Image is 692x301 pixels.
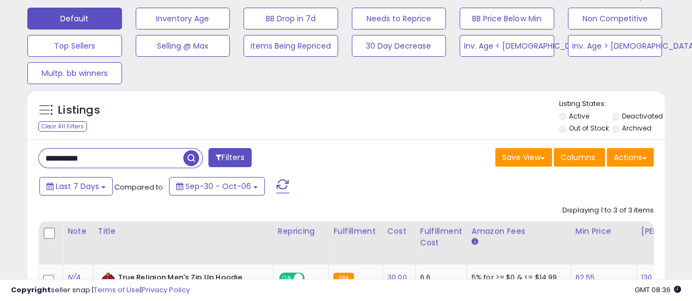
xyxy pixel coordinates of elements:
[11,285,51,295] strong: Copyright
[114,182,165,192] span: Compared to:
[635,285,681,295] span: 2025-10-14 08:36 GMT
[243,8,338,29] button: BB Drop in 7d
[142,285,190,295] a: Privacy Policy
[387,226,411,237] div: Cost
[554,148,605,167] button: Columns
[27,35,122,57] button: Top Sellers
[67,226,89,237] div: Note
[568,35,662,57] button: Inv. Age > [DEMOGRAPHIC_DATA]
[243,35,338,57] button: Items Being Repriced
[607,148,654,167] button: Actions
[136,8,230,29] button: Inventory Age
[38,121,87,132] div: Clear All Filters
[278,226,324,237] div: Repricing
[472,226,566,237] div: Amazon Fees
[94,285,140,295] a: Terms of Use
[11,285,190,296] div: seller snap | |
[622,111,663,121] label: Deactivated
[420,226,462,249] div: Fulfillment Cost
[352,35,446,57] button: 30 Day Decrease
[460,35,554,57] button: Inv. Age < [DEMOGRAPHIC_DATA]
[27,8,122,29] button: Default
[575,226,632,237] div: Min Price
[559,99,665,109] p: Listing States:
[352,8,446,29] button: Needs to Reprice
[495,148,552,167] button: Save View
[56,181,99,192] span: Last 7 Days
[568,8,662,29] button: Non Competitive
[333,226,377,237] div: Fulfillment
[562,205,654,216] div: Displaying 1 to 3 of 3 items
[568,123,608,133] label: Out of Stock
[136,35,230,57] button: Selling @ Max
[561,152,595,163] span: Columns
[472,237,478,247] small: Amazon Fees.
[27,62,122,84] button: Multp. bb winners
[185,181,251,192] span: Sep-30 - Oct-06
[169,177,265,196] button: Sep-30 - Oct-06
[98,226,269,237] div: Title
[568,111,589,121] label: Active
[58,103,100,118] h5: Listings
[208,148,251,167] button: Filters
[460,8,554,29] button: BB Price Below Min
[39,177,113,196] button: Last 7 Days
[622,123,652,133] label: Archived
